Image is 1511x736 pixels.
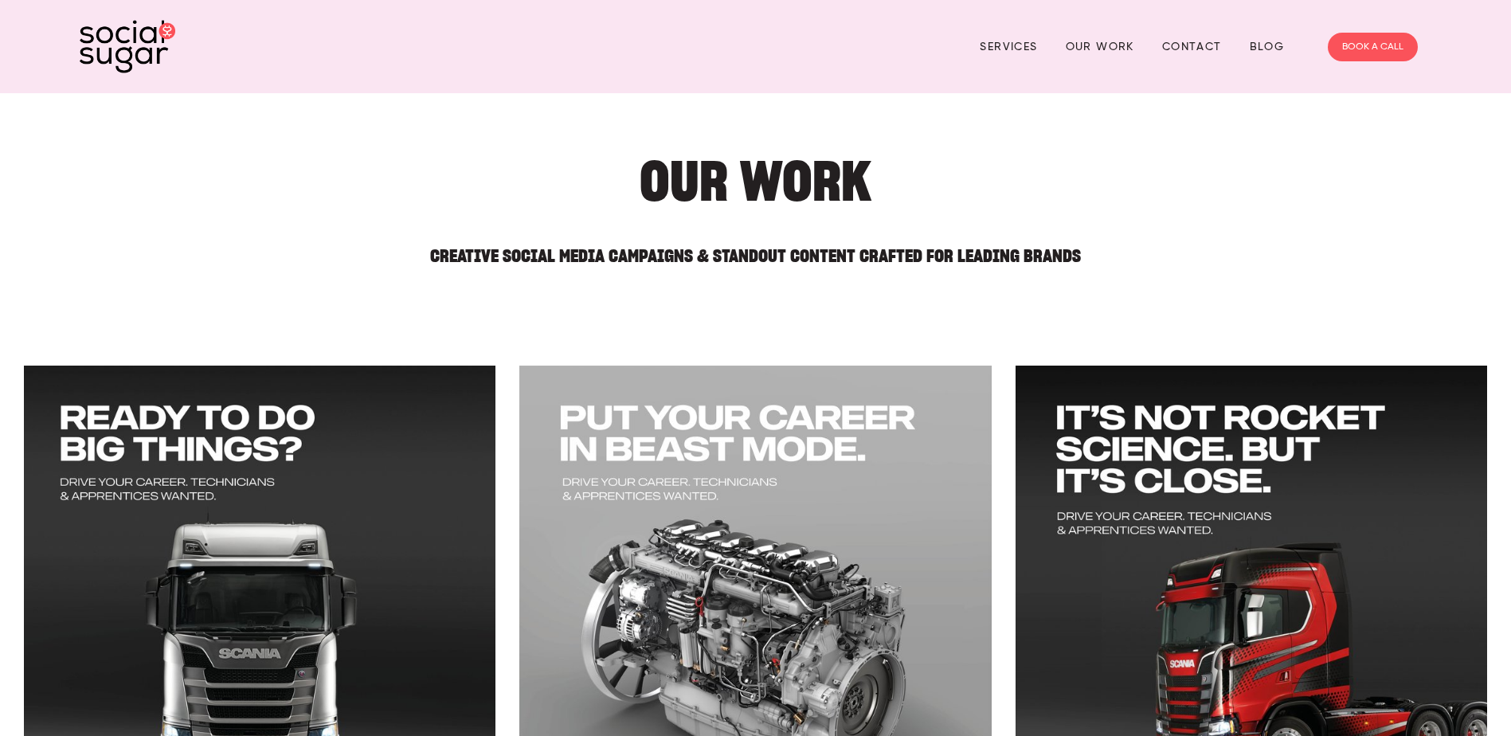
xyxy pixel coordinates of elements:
[171,157,1339,206] h1: Our Work
[80,20,175,73] img: SocialSugar
[1250,34,1285,59] a: Blog
[1162,34,1222,59] a: Contact
[1328,33,1418,61] a: BOOK A CALL
[171,233,1339,264] h2: Creative Social Media Campaigns & Standout Content Crafted for Leading Brands
[1066,34,1134,59] a: Our Work
[980,34,1037,59] a: Services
